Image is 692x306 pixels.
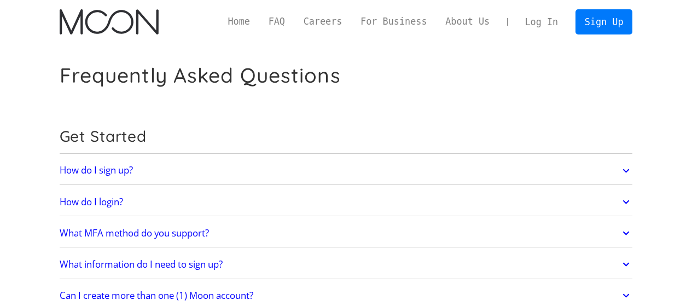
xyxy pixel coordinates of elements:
a: What information do I need to sign up? [60,253,633,276]
h2: What MFA method do you support? [60,228,209,239]
h2: Can I create more than one (1) Moon account? [60,290,253,301]
h2: What information do I need to sign up? [60,259,223,270]
a: Log In [516,10,567,34]
h1: Frequently Asked Questions [60,63,341,88]
a: How do I sign up? [60,159,633,182]
a: Sign Up [575,9,632,34]
h2: Get Started [60,127,633,146]
a: About Us [436,15,499,28]
a: What MFA method do you support? [60,222,633,245]
a: How do I login? [60,190,633,213]
a: Careers [294,15,351,28]
h2: How do I login? [60,197,123,207]
h2: How do I sign up? [60,165,133,176]
a: home [60,9,159,34]
a: For Business [351,15,436,28]
a: Home [219,15,259,28]
img: Moon Logo [60,9,159,34]
a: FAQ [259,15,294,28]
